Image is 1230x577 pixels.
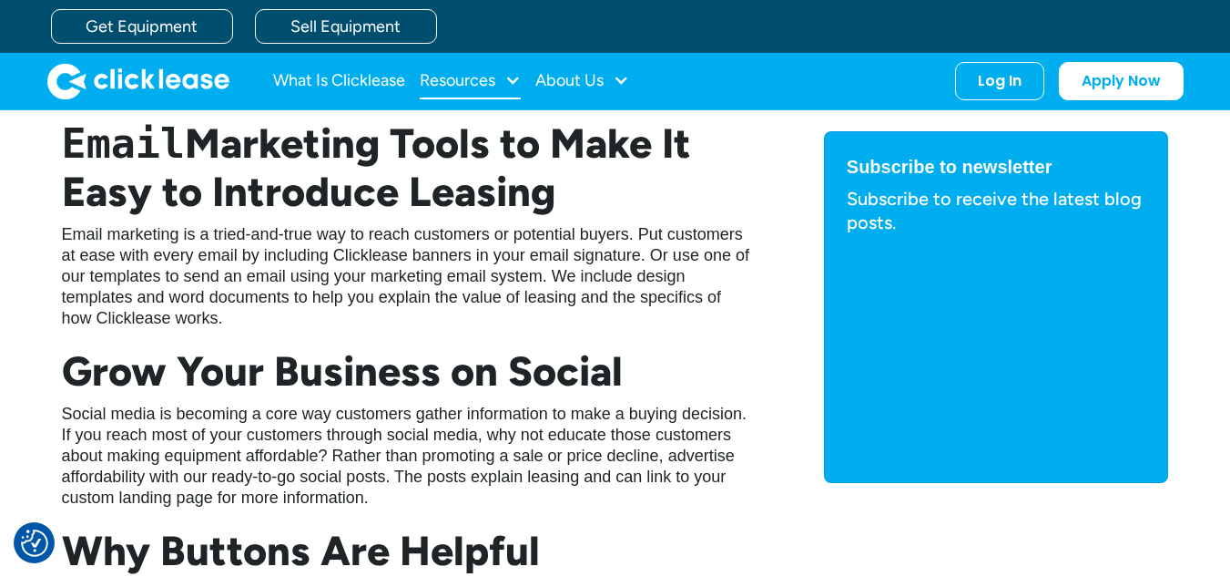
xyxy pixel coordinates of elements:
a: home [47,63,229,99]
a: What Is Clicklease [273,63,405,99]
iframe: Form [847,251,1146,460]
strong: Grow Your Business on Social [62,346,623,396]
p: Subscribe to receive the latest blog posts. [847,187,1146,234]
img: Revisit consent button [21,530,48,557]
code: Email [62,119,185,168]
img: Clicklease logo [47,63,229,99]
a: Get Equipment [51,9,233,44]
button: Consent Preferences [21,530,48,557]
div: Log In [978,72,1022,90]
p: Social media is becoming a core way customers gather information to make a buying decision. If yo... [62,404,751,509]
p: Email marketing is a tried-and-true way to reach customers or potential buyers. Put customers at ... [62,224,751,329]
div: About Us [535,63,629,99]
div: Subscribe to newsletter [847,154,1146,180]
a: Sell Equipment [255,9,437,44]
a: Apply Now [1059,62,1184,100]
strong: Marketing Tools to Make It Easy to Introduce Leasing [62,118,691,216]
strong: Why Buttons Are Helpful [62,526,540,575]
div: Resources [420,63,521,99]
